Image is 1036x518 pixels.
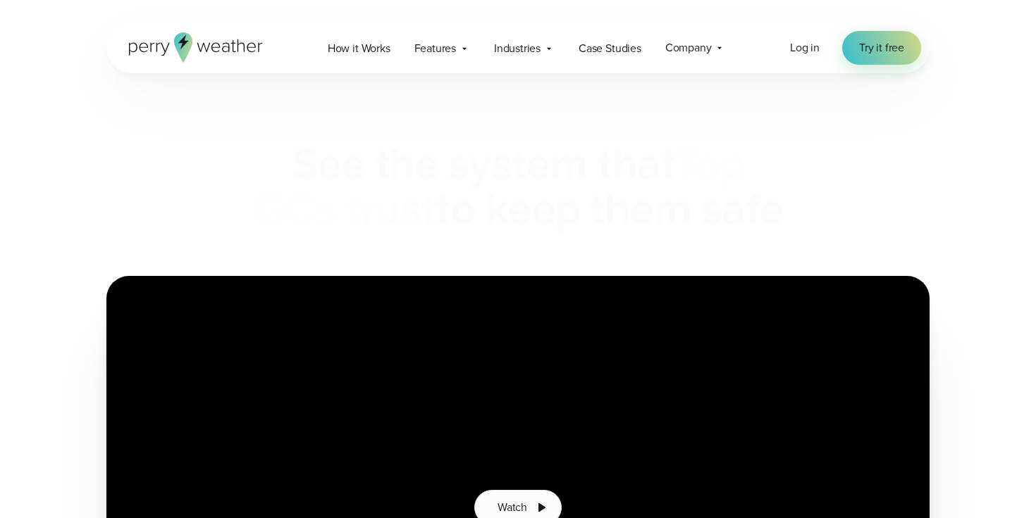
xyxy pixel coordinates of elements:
span: Industries [494,40,541,57]
span: How it Works [328,40,390,57]
span: Company [665,39,712,56]
span: Case Studies [579,40,641,57]
a: Try it free [842,31,921,65]
a: Log in [790,39,820,56]
a: Case Studies [567,34,653,63]
span: Try it free [859,39,904,56]
span: Watch [498,499,527,516]
a: How it Works [316,34,402,63]
span: Features [414,40,456,57]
